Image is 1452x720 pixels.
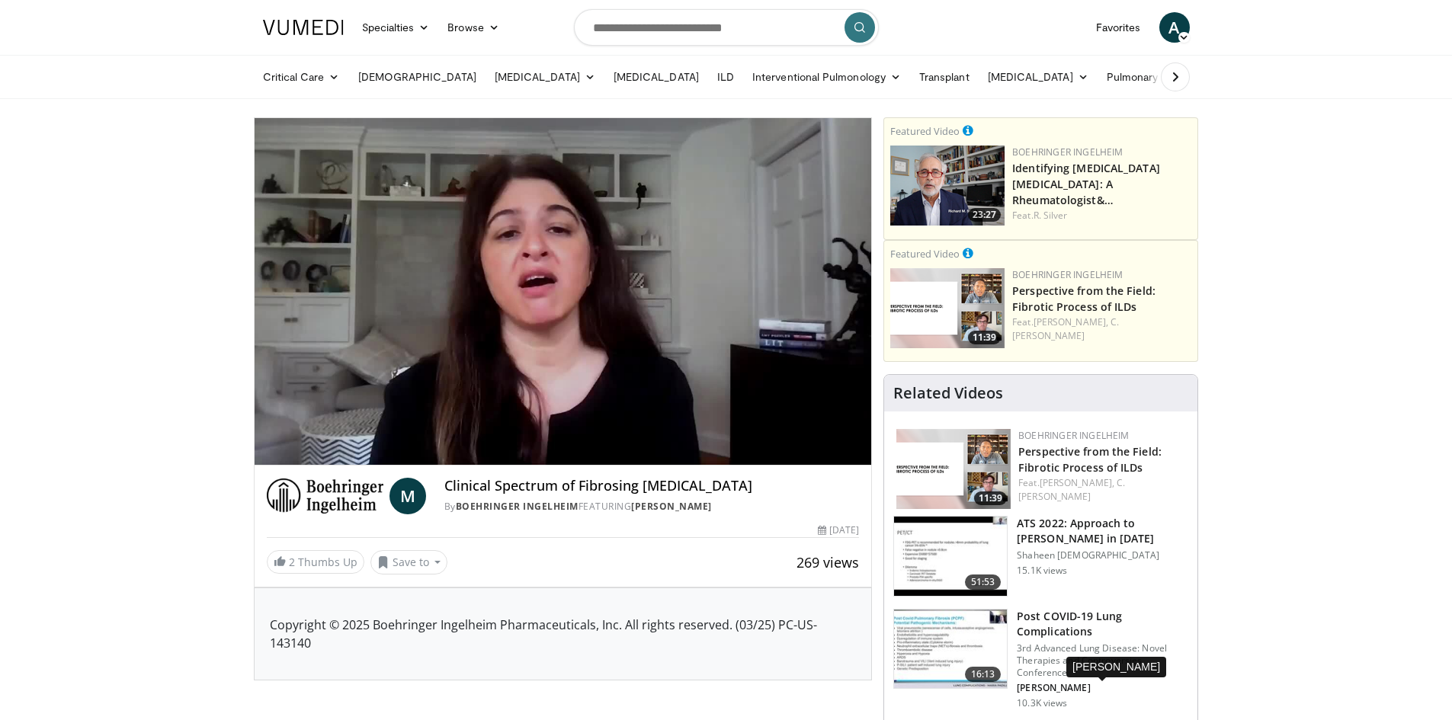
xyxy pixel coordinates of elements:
[254,62,349,92] a: Critical Care
[263,20,344,35] img: VuMedi Logo
[890,146,1005,226] img: dcc7dc38-d620-4042-88f3-56bf6082e623.png.150x105_q85_crop-smart_upscale.png
[353,12,439,43] a: Specialties
[890,146,1005,226] a: 23:27
[1017,549,1188,562] p: Shaheen [DEMOGRAPHIC_DATA]
[604,62,708,92] a: [MEDICAL_DATA]
[349,62,486,92] a: [DEMOGRAPHIC_DATA]
[1017,516,1188,546] h3: ATS 2022: Approach to [PERSON_NAME] in [DATE]
[893,609,1188,709] a: 16:13 Post COVID-19 Lung Complications 3rd Advanced Lung Disease: Novel Therapies and Controversi...
[1017,697,1067,709] p: 10.3K views
[1040,476,1114,489] a: [PERSON_NAME],
[896,429,1011,509] a: 11:39
[1017,565,1067,577] p: 15.1K views
[893,516,1188,597] a: 51:53 ATS 2022: Approach to [PERSON_NAME] in [DATE] Shaheen [DEMOGRAPHIC_DATA] 15.1K views
[965,574,1002,590] span: 51:53
[1012,268,1123,281] a: Boehringer Ingelheim
[438,12,508,43] a: Browse
[894,610,1007,689] img: 667297da-f7fe-4586-84bf-5aeb1aa9adcb.150x105_q85_crop-smart_upscale.jpg
[444,500,859,514] div: By FEATURING
[743,62,910,92] a: Interventional Pulmonology
[1034,209,1068,222] a: R. Silver
[1012,315,1119,342] a: C. [PERSON_NAME]
[1017,609,1188,639] h3: Post COVID-19 Lung Complications
[267,478,383,514] img: Boehringer Ingelheim
[797,553,859,571] span: 269 views
[968,208,1001,222] span: 23:27
[979,62,1098,92] a: [MEDICAL_DATA]
[289,555,295,569] span: 2
[890,124,960,138] small: Featured Video
[965,667,1002,682] span: 16:13
[1018,444,1162,475] a: Perspective from the Field: Fibrotic Process of ILDs
[1087,12,1150,43] a: Favorites
[1018,476,1185,504] div: Feat.
[486,62,604,92] a: [MEDICAL_DATA]
[1012,146,1123,158] a: Boehringer Ingelheim
[893,384,1003,402] h4: Related Videos
[1012,209,1191,222] div: Feat.
[894,517,1007,596] img: 5903cf87-07ec-4ec6-b228-01333f75c79d.150x105_q85_crop-smart_upscale.jpg
[456,500,579,513] a: Boehringer Ingelheim
[1017,682,1188,694] p: [PERSON_NAME]
[890,268,1005,348] img: 0d260a3c-dea8-4d46-9ffd-2859801fb613.png.150x105_q85_crop-smart_upscale.png
[389,478,426,514] a: M
[444,478,859,494] h4: Clinical Spectrum of Fibrosing [MEDICAL_DATA]
[1012,315,1191,343] div: Feat.
[1017,642,1188,679] p: 3rd Advanced Lung Disease: Novel Therapies and Controversies Conference
[974,491,1007,505] span: 11:39
[631,500,712,513] a: [PERSON_NAME]
[267,550,364,574] a: 2 Thumbs Up
[1018,476,1125,503] a: C. [PERSON_NAME]
[1012,283,1156,314] a: Perspective from the Field: Fibrotic Process of ILDs
[890,247,960,261] small: Featured Video
[1012,161,1160,207] a: Identifying [MEDICAL_DATA] [MEDICAL_DATA]: A Rheumatologist&…
[708,62,743,92] a: ILD
[1034,315,1108,328] a: [PERSON_NAME],
[1066,657,1166,677] div: [PERSON_NAME]
[896,429,1011,509] img: 0d260a3c-dea8-4d46-9ffd-2859801fb613.png.150x105_q85_crop-smart_upscale.png
[968,331,1001,344] span: 11:39
[270,616,857,652] p: Copyright © 2025 Boehringer Ingelheim Pharmaceuticals, Inc. All rights reserved. (03/25) PC-US-14...
[1018,429,1129,442] a: Boehringer Ingelheim
[818,523,859,537] div: [DATE]
[1098,62,1229,92] a: Pulmonary Infection
[255,118,872,466] video-js: Video Player
[574,9,879,46] input: Search topics, interventions
[910,62,979,92] a: Transplant
[370,550,448,574] button: Save to
[1159,12,1190,43] a: A
[890,268,1005,348] a: 11:39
